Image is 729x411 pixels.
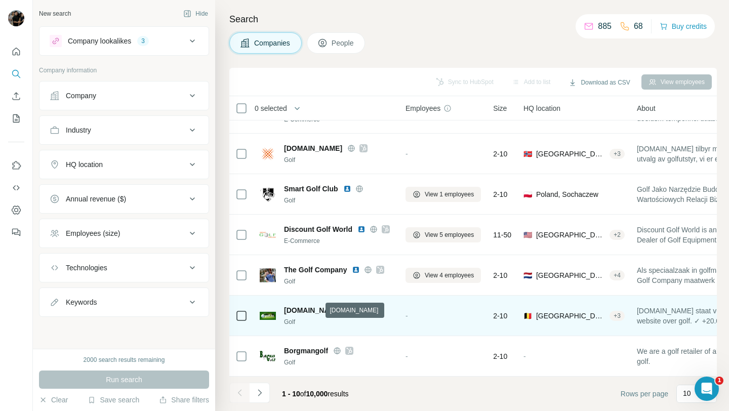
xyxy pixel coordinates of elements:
div: + 4 [610,271,625,280]
button: Save search [88,395,139,405]
p: Company information [39,66,209,75]
span: 0 selected [255,103,287,113]
div: Annual revenue ($) [66,194,126,204]
span: People [332,38,355,48]
span: - [523,352,526,360]
span: - [406,352,408,360]
button: Use Surfe API [8,179,24,197]
button: Share filters [159,395,209,405]
button: Technologies [39,256,209,280]
div: 3 [137,36,149,46]
span: Discount Golf World [284,224,352,234]
button: Company [39,84,209,108]
button: View 1 employees [406,187,481,202]
button: Industry [39,118,209,142]
span: Poland, Sochaczew [536,189,598,199]
button: My lists [8,109,24,128]
div: Industry [66,125,91,135]
span: 2-10 [493,189,507,199]
span: 🇳🇱 [523,270,532,280]
p: 10 [683,388,691,398]
button: Quick start [8,43,24,61]
span: Employees [406,103,440,113]
div: Golf [284,196,393,205]
span: 🇧🇪 [523,311,532,321]
div: Golf [284,277,393,286]
span: 2-10 [493,270,507,280]
span: - [406,150,408,158]
button: Search [8,65,24,83]
div: Company lookalikes [68,36,131,46]
p: 885 [598,20,612,32]
div: + 3 [610,311,625,320]
span: 🇳🇴 [523,149,532,159]
img: Logo of Golfsenteret.no [260,146,276,162]
span: Size [493,103,507,113]
span: 2-10 [493,311,507,321]
img: LinkedIn logo [357,225,366,233]
button: Employees (size) [39,221,209,245]
img: Logo of Smart Golf Club [260,186,276,202]
button: Buy credits [660,19,707,33]
img: Logo of Discount Golf World [260,227,276,243]
span: [GEOGRAPHIC_DATA], [GEOGRAPHIC_DATA] [536,230,605,240]
iframe: Intercom live chat [695,377,719,401]
div: E-Commerce [284,236,393,245]
button: Download as CSV [561,75,637,90]
span: Rows per page [621,389,668,399]
span: 11-50 [493,230,511,240]
div: + 2 [610,230,625,239]
span: Smart Golf Club [284,184,338,194]
span: [DOMAIN_NAME] [284,143,342,153]
button: Feedback [8,223,24,241]
span: 2-10 [493,149,507,159]
button: Company lookalikes3 [39,29,209,53]
span: 2-10 [493,351,507,361]
div: Technologies [66,263,107,273]
button: Annual revenue ($) [39,187,209,211]
span: results [282,390,349,398]
div: Golf [284,155,393,165]
span: View 5 employees [425,230,474,239]
button: View 5 employees [406,227,481,242]
span: The Golf Company [284,265,347,275]
div: Golf [284,358,393,367]
div: 2000 search results remaining [84,355,165,364]
span: View 4 employees [425,271,474,280]
span: 1 [715,377,723,385]
img: LinkedIn logo [352,266,360,274]
img: Logo of Borgmangolf [260,351,276,361]
button: Hide [176,6,215,21]
span: 1 - 10 [282,390,300,398]
span: of [300,390,306,398]
span: 🇺🇸 [523,230,532,240]
div: Keywords [66,297,97,307]
button: Clear [39,395,68,405]
span: [GEOGRAPHIC_DATA], Vear [536,149,605,159]
div: HQ location [66,159,103,170]
h4: Search [229,12,717,26]
span: HQ location [523,103,560,113]
div: New search [39,9,71,18]
span: View 1 employees [425,190,474,199]
span: [DOMAIN_NAME] [284,305,342,315]
span: Companies [254,38,291,48]
span: Borgmangolf [284,346,328,356]
span: 🇵🇱 [523,189,532,199]
button: Use Surfe on LinkedIn [8,156,24,175]
span: - [406,312,408,320]
span: About [637,103,656,113]
img: Avatar [8,10,24,26]
span: 10,000 [306,390,328,398]
button: Dashboard [8,201,24,219]
button: Enrich CSV [8,87,24,105]
div: Golf [284,317,393,326]
div: Company [66,91,96,101]
div: + 3 [610,149,625,158]
span: [GEOGRAPHIC_DATA], [GEOGRAPHIC_DATA] [536,311,605,321]
p: 68 [634,20,643,32]
button: Keywords [39,290,209,314]
div: Employees (size) [66,228,120,238]
img: LinkedIn logo [343,185,351,193]
button: Navigate to next page [250,383,270,403]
